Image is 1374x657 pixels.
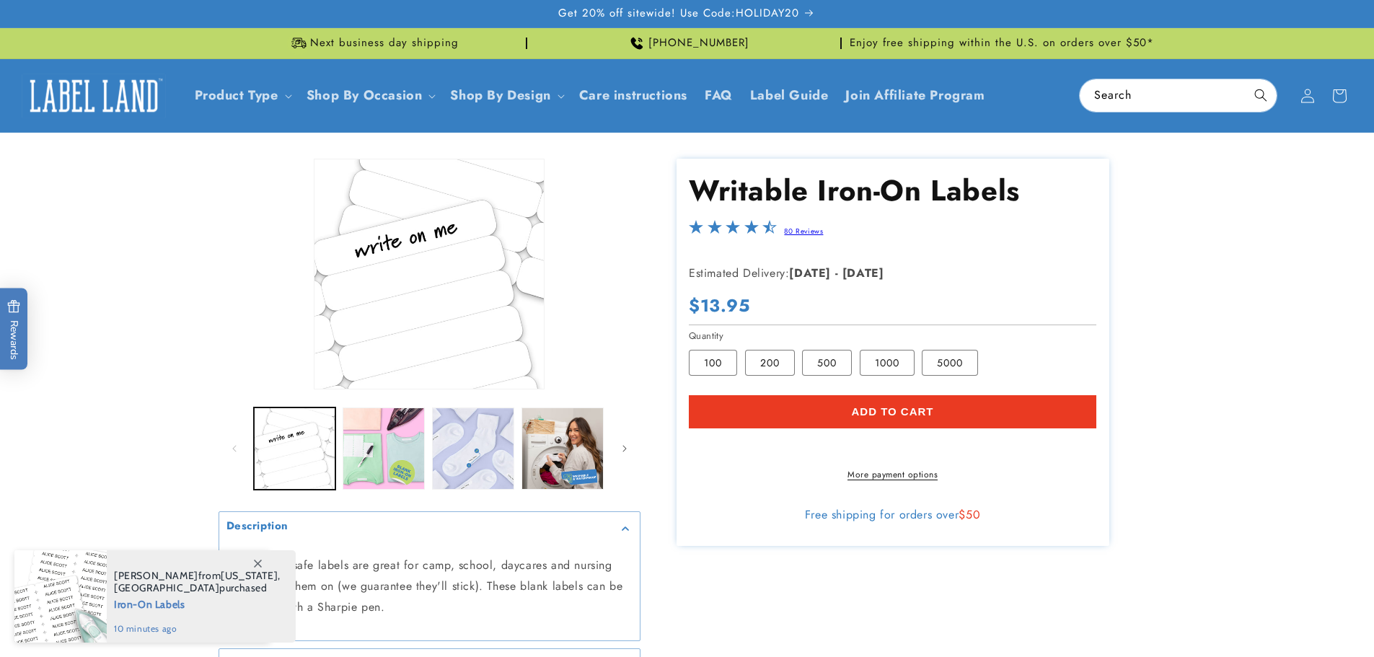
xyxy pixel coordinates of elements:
strong: [DATE] [842,265,884,281]
span: $ [959,506,966,523]
button: Slide left [219,433,250,464]
a: Care instructions [571,79,696,113]
span: [PHONE_NUMBER] [648,36,749,50]
span: Next business day shipping [310,36,459,50]
button: Load image 1 in gallery view [254,407,336,490]
button: Slide right [609,433,640,464]
button: Load image 3 in gallery view [432,407,514,490]
span: 4.3-star overall rating [689,224,777,240]
button: Add to cart [689,395,1096,428]
summary: Shop By Occasion [298,79,442,113]
p: Estimated Delivery: [689,263,1049,284]
span: Label Guide [750,87,829,104]
span: [GEOGRAPHIC_DATA] [114,581,219,594]
div: Announcement [219,28,527,58]
span: [US_STATE] [221,569,278,582]
span: Join Affiliate Program [845,87,985,104]
summary: Description [219,512,640,544]
button: Load image 2 in gallery view [343,407,425,490]
h2: Description [226,519,289,534]
div: Announcement [533,28,842,58]
a: 80 Reviews [784,226,823,237]
a: Label Land [17,68,172,123]
legend: Quantity [689,329,725,343]
a: More payment options [689,468,1096,481]
button: Search [1245,79,1277,111]
label: 100 [689,350,737,376]
label: 5000 [922,350,978,376]
strong: [DATE] [789,265,831,281]
h1: Writable Iron-On Labels [689,172,1096,209]
label: 1000 [860,350,915,376]
span: FAQ [705,87,733,104]
span: $13.95 [689,294,750,317]
img: Label Land [22,74,166,118]
p: Our laundry safe labels are great for camp, school, daycares and nursing homes. Iron them on (we ... [226,555,633,617]
div: Free shipping for orders over [689,508,1096,522]
span: from , purchased [114,570,281,594]
button: Load image 4 in gallery view [521,407,604,490]
span: Add to cart [851,405,933,418]
summary: Shop By Design [441,79,570,113]
span: Enjoy free shipping within the U.S. on orders over $50* [850,36,1154,50]
label: 500 [802,350,852,376]
a: Join Affiliate Program [837,79,993,113]
span: Shop By Occasion [307,87,423,104]
a: Label Guide [741,79,837,113]
span: [PERSON_NAME] [114,569,198,582]
span: Get 20% off sitewide! Use Code:HOLIDAY20 [558,6,799,21]
span: Rewards [7,299,21,359]
span: 50 [966,506,980,523]
div: Announcement [847,28,1156,58]
label: 200 [745,350,795,376]
span: Care instructions [579,87,687,104]
summary: Product Type [186,79,298,113]
a: FAQ [696,79,741,113]
a: Shop By Design [450,86,550,105]
a: Product Type [195,86,278,105]
strong: - [835,265,839,281]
